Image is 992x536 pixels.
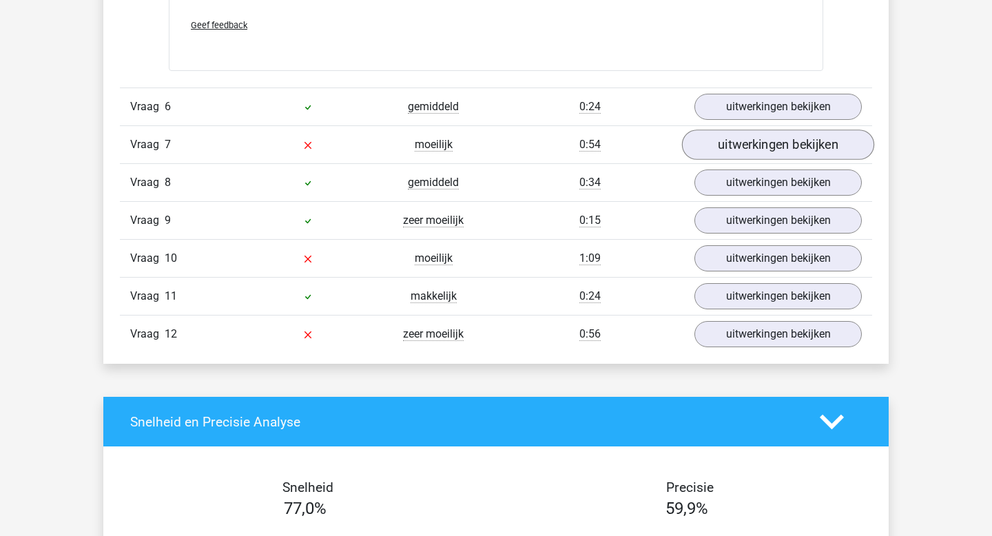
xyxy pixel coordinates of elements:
a: uitwerkingen bekijken [682,130,874,161]
span: Vraag [130,136,165,153]
span: 6 [165,100,171,113]
span: zeer moeilijk [403,214,464,227]
span: gemiddeld [408,176,459,189]
span: gemiddeld [408,100,459,114]
span: 11 [165,289,177,302]
span: 1:09 [579,251,601,265]
span: 12 [165,327,177,340]
span: Geef feedback [191,20,247,30]
span: 77,0% [284,499,327,518]
a: uitwerkingen bekijken [694,321,862,347]
span: 8 [165,176,171,189]
span: Vraag [130,326,165,342]
span: 59,9% [665,499,708,518]
span: Vraag [130,250,165,267]
span: 10 [165,251,177,265]
h4: Snelheid [130,480,486,495]
a: uitwerkingen bekijken [694,283,862,309]
span: 7 [165,138,171,151]
span: 0:34 [579,176,601,189]
span: 0:24 [579,289,601,303]
span: 0:24 [579,100,601,114]
span: Vraag [130,288,165,305]
span: 0:54 [579,138,601,152]
span: 0:56 [579,327,601,341]
span: 0:15 [579,214,601,227]
h4: Snelheid en Precisie Analyse [130,414,799,430]
span: zeer moeilijk [403,327,464,341]
span: Vraag [130,99,165,115]
span: makkelijk [411,289,457,303]
span: 9 [165,214,171,227]
a: uitwerkingen bekijken [694,245,862,271]
h4: Precisie [512,480,867,495]
span: Vraag [130,174,165,191]
span: Vraag [130,212,165,229]
a: uitwerkingen bekijken [694,169,862,196]
span: moeilijk [415,138,453,152]
a: uitwerkingen bekijken [694,207,862,234]
span: moeilijk [415,251,453,265]
a: uitwerkingen bekijken [694,94,862,120]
